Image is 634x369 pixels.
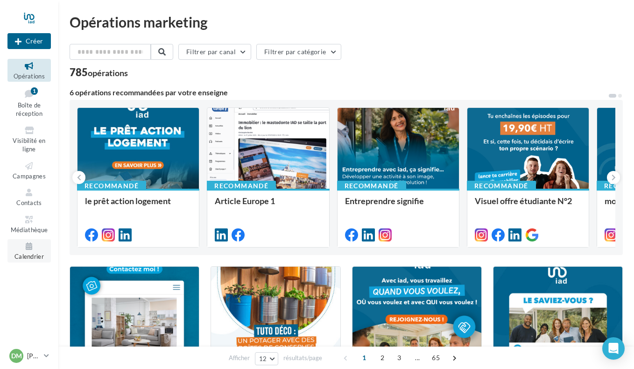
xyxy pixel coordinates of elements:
[375,350,390,365] span: 2
[392,350,407,365] span: 3
[11,351,22,361] span: DM
[7,123,51,155] a: Visibilité en ligne
[337,181,406,191] div: Recommandé
[7,159,51,182] a: Campagnes
[7,33,51,49] button: Créer
[14,253,44,260] span: Calendrier
[7,239,51,262] a: Calendrier
[27,351,40,361] p: [PERSON_NAME]
[428,350,444,365] span: 65
[16,101,42,118] span: Boîte de réception
[283,354,322,362] span: résultats/page
[16,199,42,206] span: Contacts
[178,44,251,60] button: Filtrer par canal
[7,85,51,120] a: Boîte de réception1
[70,67,128,78] div: 785
[13,172,46,180] span: Campagnes
[11,226,48,234] span: Médiathèque
[7,185,51,208] a: Contacts
[259,355,267,362] span: 12
[85,196,171,206] span: le prêt action logement
[88,69,128,77] div: opérations
[207,181,276,191] div: Recommandé
[7,59,51,82] a: Opérations
[70,15,623,29] div: Opérations marketing
[256,44,341,60] button: Filtrer par catégorie
[255,352,279,365] button: 12
[410,350,425,365] span: ...
[7,33,51,49] div: Nouvelle campagne
[357,350,372,365] span: 1
[229,354,250,362] span: Afficher
[77,181,146,191] div: Recommandé
[7,347,51,365] a: DM [PERSON_NAME]
[13,137,45,153] span: Visibilité en ligne
[215,196,275,206] span: Article Europe 1
[14,72,45,80] span: Opérations
[7,213,51,235] a: Médiathèque
[31,87,38,95] div: 1
[70,89,608,96] div: 6 opérations recommandées par votre enseigne
[467,181,536,191] div: Recommandé
[602,337,625,360] div: Open Intercom Messenger
[345,196,424,206] span: Entreprendre signifie
[475,196,572,206] span: Visuel offre étudiante N°2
